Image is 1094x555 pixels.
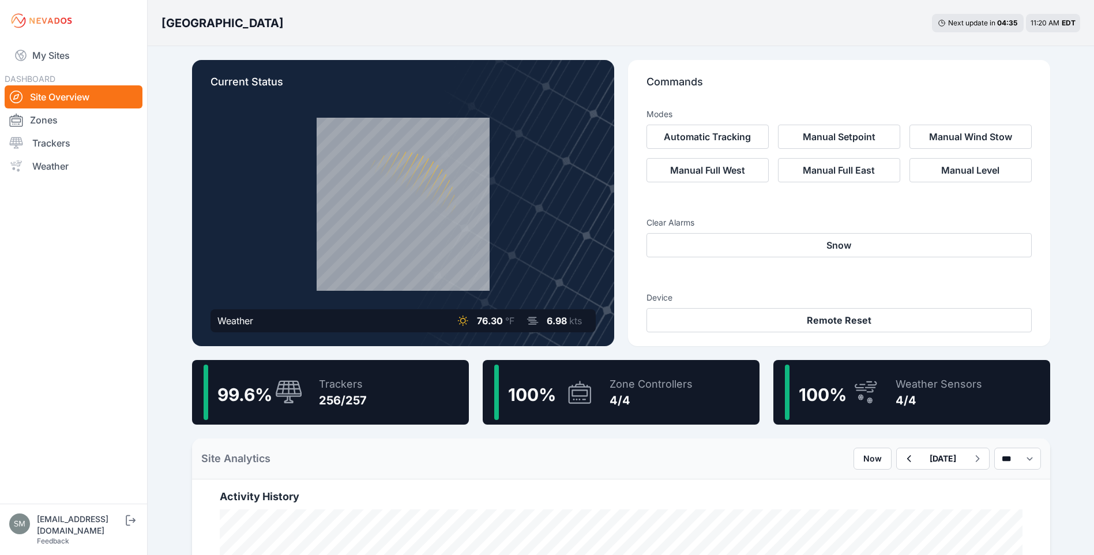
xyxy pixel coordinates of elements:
[477,315,503,327] span: 76.30
[37,513,123,537] div: [EMAIL_ADDRESS][DOMAIN_NAME]
[37,537,69,545] a: Feedback
[161,8,284,38] nav: Breadcrumb
[646,108,672,120] h3: Modes
[319,376,367,392] div: Trackers
[778,158,900,182] button: Manual Full East
[909,158,1032,182] button: Manual Level
[896,376,982,392] div: Weather Sensors
[483,360,760,425] a: 100%Zone Controllers4/4
[9,12,74,30] img: Nevados
[646,125,769,149] button: Automatic Tracking
[646,158,769,182] button: Manual Full West
[896,392,982,408] div: 4/4
[5,74,55,84] span: DASHBOARD
[646,217,1032,228] h3: Clear Alarms
[569,315,582,327] span: kts
[948,18,995,27] span: Next update in
[508,384,556,405] span: 100 %
[161,15,284,31] h3: [GEOGRAPHIC_DATA]
[217,384,272,405] span: 99.6 %
[505,315,514,327] span: °F
[773,360,1050,425] a: 100%Weather Sensors4/4
[646,308,1032,332] button: Remote Reset
[909,125,1032,149] button: Manual Wind Stow
[319,392,367,408] div: 256/257
[5,108,142,132] a: Zones
[5,42,142,69] a: My Sites
[220,489,1022,505] h2: Activity History
[646,74,1032,99] p: Commands
[210,74,596,99] p: Current Status
[217,314,253,328] div: Weather
[5,132,142,155] a: Trackers
[5,85,142,108] a: Site Overview
[9,513,30,534] img: smishra@gspp.com
[646,233,1032,257] button: Snow
[920,448,965,469] button: [DATE]
[1062,18,1076,27] span: EDT
[5,155,142,178] a: Weather
[547,315,567,327] span: 6.98
[997,18,1018,28] div: 04 : 35
[201,451,270,467] h2: Site Analytics
[799,384,847,405] span: 100 %
[610,392,693,408] div: 4/4
[854,448,892,470] button: Now
[778,125,900,149] button: Manual Setpoint
[646,292,1032,303] h3: Device
[192,360,469,425] a: 99.6%Trackers256/257
[610,376,693,392] div: Zone Controllers
[1031,18,1059,27] span: 11:20 AM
